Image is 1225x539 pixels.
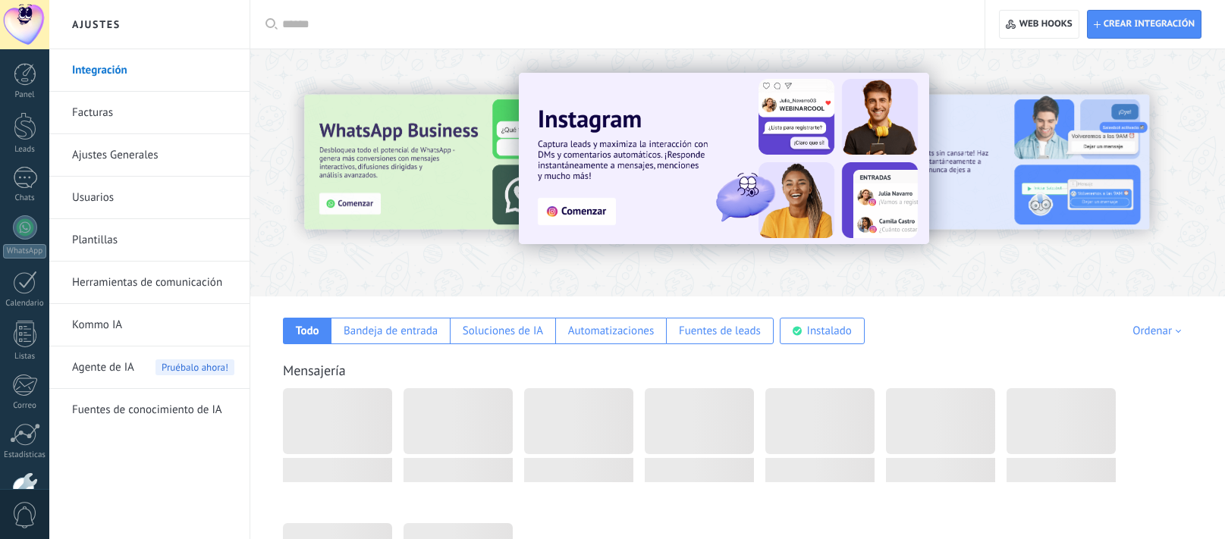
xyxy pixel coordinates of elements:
a: Kommo IA [72,304,234,346]
div: Soluciones de IA [463,324,543,338]
a: Mensajería [283,362,346,379]
li: Integración [49,49,250,92]
a: Ajustes Generales [72,134,234,177]
a: Plantillas [72,219,234,262]
div: Calendario [3,299,47,309]
li: Ajustes Generales [49,134,250,177]
span: Web hooks [1019,18,1073,30]
div: Listas [3,352,47,362]
img: Slide 1 [519,73,929,244]
div: Bandeja de entrada [344,324,438,338]
div: Ordenar [1132,324,1186,338]
li: Fuentes de conocimiento de IA [49,389,250,431]
div: WhatsApp [3,244,46,259]
li: Plantillas [49,219,250,262]
div: Instalado [807,324,852,338]
li: Herramientas de comunicación [49,262,250,304]
div: Correo [3,401,47,411]
li: Usuarios [49,177,250,219]
li: Facturas [49,92,250,134]
a: Usuarios [72,177,234,219]
a: Agente de IA Pruébalo ahora! [72,346,234,389]
li: Agente de IA [49,346,250,389]
a: Fuentes de conocimiento de IA [72,389,234,431]
a: Facturas [72,92,234,134]
div: Fuentes de leads [679,324,761,338]
button: Web hooks [999,10,1079,39]
div: Chats [3,193,47,203]
li: Kommo IA [49,304,250,346]
button: Crear integración [1087,10,1201,39]
div: Panel [3,90,47,100]
img: Slide 2 [826,95,1149,230]
div: Leads [3,145,47,155]
span: Agente de IA [72,346,134,389]
img: Slide 3 [304,95,627,230]
a: Herramientas de comunicación [72,262,234,304]
div: Estadísticas [3,450,47,460]
span: Pruébalo ahora! [155,359,234,375]
a: Integración [72,49,234,92]
div: Automatizaciones [568,324,655,338]
span: Crear integración [1104,18,1195,30]
div: Todo [296,324,319,338]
